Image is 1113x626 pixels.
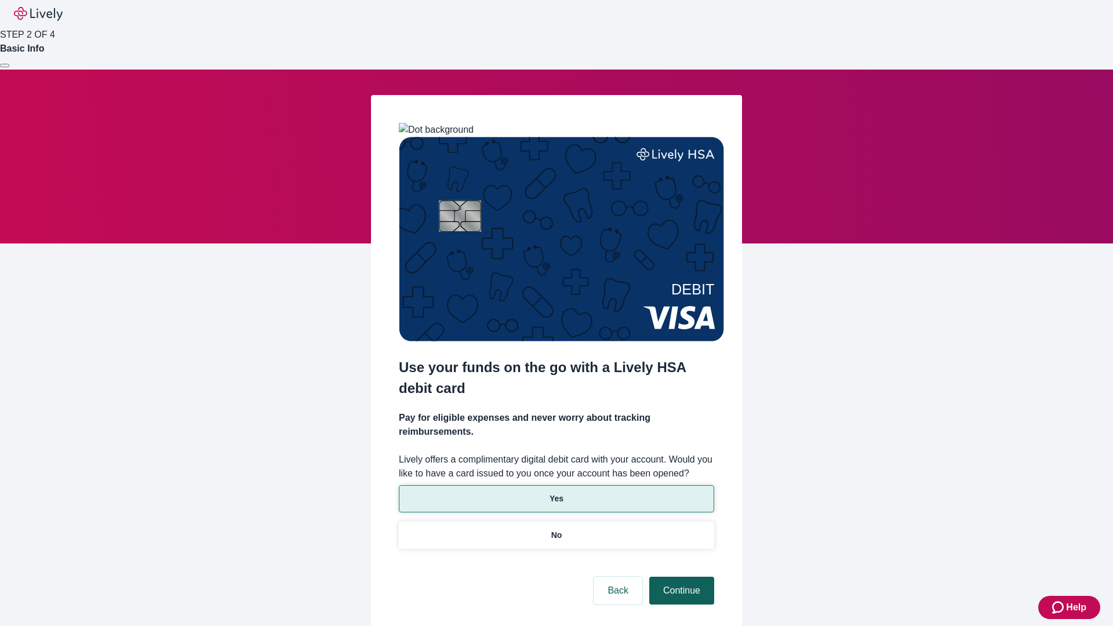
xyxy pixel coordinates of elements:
[594,577,642,605] button: Back
[14,7,63,21] img: Lively
[1052,600,1066,614] svg: Zendesk support icon
[399,485,714,512] button: Yes
[649,577,714,605] button: Continue
[399,411,714,439] h4: Pay for eligible expenses and never worry about tracking reimbursements.
[1066,600,1086,614] span: Help
[399,123,474,137] img: Dot background
[1038,596,1100,619] button: Zendesk support iconHelp
[399,453,714,481] label: Lively offers a complimentary digital debit card with your account. Would you like to have a card...
[550,493,563,505] p: Yes
[399,522,714,549] button: No
[399,137,724,341] img: Debit card
[399,357,714,399] h2: Use your funds on the go with a Lively HSA debit card
[551,529,562,541] p: No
